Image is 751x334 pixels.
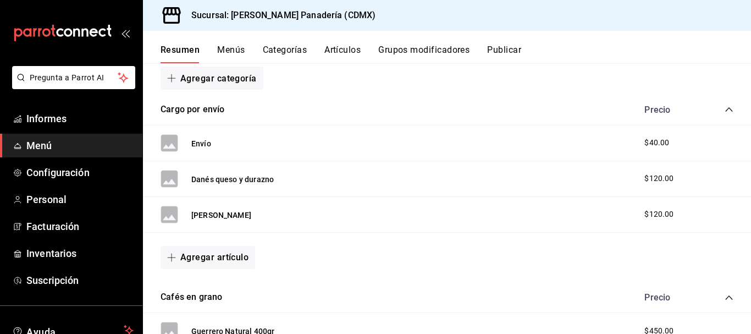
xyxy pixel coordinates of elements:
[26,275,79,286] font: Suscripción
[180,252,249,262] font: Agregar artículo
[26,140,52,151] font: Menú
[161,67,263,90] button: Agregar categoría
[644,292,670,303] font: Precio
[324,45,361,55] font: Artículos
[161,292,222,302] font: Cafés en grano
[26,248,76,259] font: Inventarios
[26,194,67,205] font: Personal
[191,211,251,220] font: [PERSON_NAME]
[644,174,673,183] font: $120.00
[644,210,673,218] font: $120.00
[121,29,130,37] button: abrir_cajón_menú
[191,209,251,221] button: [PERSON_NAME]
[217,45,245,55] font: Menús
[191,175,274,184] font: Danés queso y durazno
[12,66,135,89] button: Pregunta a Parrot AI
[8,80,135,91] a: Pregunta a Parrot AI
[161,103,225,116] button: Cargo por envío
[180,73,257,84] font: Agregar categoría
[30,73,104,82] font: Pregunta a Parrot AI
[26,113,67,124] font: Informes
[378,45,470,55] font: Grupos modificadores
[161,104,225,114] font: Cargo por envío
[191,10,375,20] font: Sucursal: [PERSON_NAME] Panadería (CDMX)
[161,246,255,269] button: Agregar artículo
[725,293,733,302] button: colapsar-categoría-fila
[644,105,670,115] font: Precio
[263,45,307,55] font: Categorías
[191,137,211,149] button: Envío
[161,291,222,304] button: Cafés en grano
[487,45,521,55] font: Publicar
[26,221,79,232] font: Facturación
[191,173,274,185] button: Danés queso y durazno
[644,138,669,147] font: $40.00
[26,167,90,178] font: Configuración
[161,45,200,55] font: Resumen
[191,139,211,148] font: Envío
[161,44,751,63] div: pestañas de navegación
[725,105,733,114] button: colapsar-categoría-fila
